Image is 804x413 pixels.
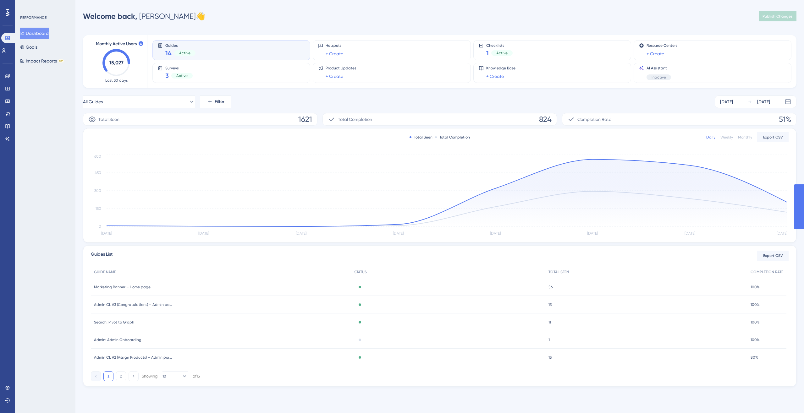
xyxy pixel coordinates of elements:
[94,285,151,290] span: Marketing Banner – Home page
[94,269,116,274] span: GUIDE NAME
[98,116,119,123] span: Total Seen
[751,337,760,342] span: 100%
[486,73,504,80] a: + Create
[751,320,760,325] span: 100%
[720,135,733,140] div: Weekly
[759,11,796,21] button: Publish Changes
[685,231,695,236] tspan: [DATE]
[757,251,789,261] button: Export CSV
[548,269,569,274] span: TOTAL SEEN
[763,14,793,19] span: Publish Changes
[393,231,404,236] tspan: [DATE]
[20,15,47,20] div: PERFORMANCE
[103,371,113,381] button: 1
[179,51,190,56] span: Active
[176,73,188,78] span: Active
[20,28,49,39] button: Dashboard
[777,231,787,236] tspan: [DATE]
[326,43,343,48] span: Hotspots
[94,320,134,325] span: Search: Pivot to Graph
[720,98,733,106] div: [DATE]
[587,231,598,236] tspan: [DATE]
[486,43,513,47] span: Checklists
[83,11,205,21] div: [PERSON_NAME] 👋
[647,66,671,71] span: AI Assistant
[83,98,103,106] span: All Guides
[105,78,128,83] span: Last 30 days
[354,269,367,274] span: STATUS
[91,251,113,261] span: Guides List
[751,355,758,360] span: 80%
[83,95,195,108] button: All Guides
[165,43,195,47] span: Guides
[763,253,783,258] span: Export CSV
[326,73,343,80] a: + Create
[215,98,224,106] span: Filter
[435,135,470,140] div: Total Completion
[763,135,783,140] span: Export CSV
[548,302,552,307] span: 13
[162,371,188,381] button: 10
[647,50,664,57] a: + Create
[486,66,515,71] span: Knowledge Base
[548,355,552,360] span: 15
[165,71,169,80] span: 3
[706,135,715,140] div: Daily
[490,231,501,236] tspan: [DATE]
[298,114,312,124] span: 1621
[338,116,372,123] span: Total Completion
[83,12,137,21] span: Welcome back,
[738,135,752,140] div: Monthly
[751,269,783,274] span: COMPLETION RATE
[198,231,209,236] tspan: [DATE]
[757,132,789,142] button: Export CSV
[94,154,101,159] tspan: 600
[101,231,112,236] tspan: [DATE]
[94,302,173,307] span: Admin CL #3 (Congratulations) – Admin portal
[94,355,173,360] span: Admin CL #2 (Assign Products) – Admin portal
[296,231,306,236] tspan: [DATE]
[779,114,791,124] span: 51%
[751,285,760,290] span: 100%
[96,40,137,48] span: Monthly Active Users
[99,224,101,229] tspan: 0
[326,50,343,57] a: + Create
[548,337,550,342] span: 1
[20,41,37,53] button: Goals
[326,66,356,71] span: Product Updates
[116,371,126,381] button: 2
[96,206,101,211] tspan: 150
[94,337,141,342] span: Admin: Admin Onboarding
[109,60,124,66] text: 15,027
[548,320,551,325] span: 11
[20,55,64,67] button: Impact ReportsBETA
[165,66,193,70] span: Surveys
[165,49,172,57] span: 14
[577,116,611,123] span: Completion Rate
[58,59,64,62] div: BETA
[647,43,677,48] span: Resource Centers
[751,302,760,307] span: 100%
[142,373,157,379] div: Showing
[757,98,770,106] div: [DATE]
[94,188,101,193] tspan: 300
[778,388,796,407] iframe: UserGuiding AI Assistant Launcher
[539,114,552,124] span: 824
[410,135,432,140] div: Total Seen
[95,171,101,175] tspan: 450
[193,373,200,379] div: of 15
[496,51,508,56] span: Active
[652,75,666,80] span: Inactive
[200,95,231,108] button: Filter
[486,49,489,57] span: 1
[162,374,166,379] span: 10
[548,285,553,290] span: 56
